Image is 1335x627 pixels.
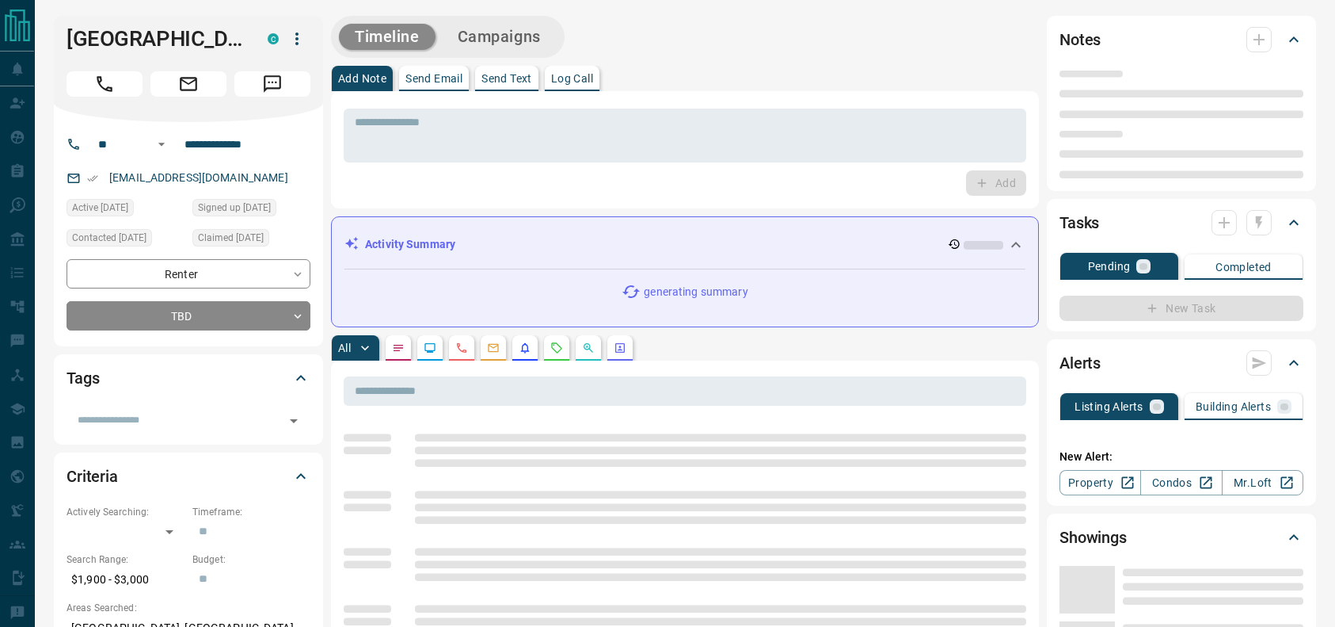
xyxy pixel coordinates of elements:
[442,24,557,50] button: Campaigns
[67,552,184,567] p: Search Range:
[339,24,435,50] button: Timeline
[192,229,310,251] div: Sun Jun 08 2025
[1059,470,1141,495] a: Property
[519,342,531,354] svg: Listing Alerts
[424,342,436,354] svg: Lead Browsing Activity
[487,342,500,354] svg: Emails
[392,342,405,354] svg: Notes
[72,200,128,216] span: Active [DATE]
[344,230,1025,259] div: Activity Summary
[152,135,171,154] button: Open
[1059,350,1101,376] h2: Alerts
[268,33,279,44] div: condos.ca
[1059,21,1303,59] div: Notes
[67,359,310,397] div: Tags
[67,71,143,97] span: Call
[614,342,626,354] svg: Agent Actions
[550,342,563,354] svg: Requests
[338,342,351,354] p: All
[67,464,118,489] h2: Criteria
[1059,210,1099,235] h2: Tasks
[1059,344,1303,382] div: Alerts
[1074,401,1143,412] p: Listing Alerts
[644,284,747,300] p: generating summary
[338,73,386,84] p: Add Note
[1222,470,1303,495] a: Mr.Loft
[150,71,226,97] span: Email
[198,230,264,246] span: Claimed [DATE]
[1059,204,1303,242] div: Tasks
[198,200,271,216] span: Signed up [DATE]
[455,342,468,354] svg: Calls
[67,365,99,391] h2: Tags
[67,505,184,519] p: Actively Searching:
[67,259,310,289] div: Renter
[582,342,595,354] svg: Opportunities
[67,567,184,593] p: $1,900 - $3,000
[87,173,98,184] svg: Email Verified
[192,552,310,567] p: Budget:
[1059,27,1101,52] h2: Notes
[192,199,310,221] div: Sun May 11 2025
[551,73,593,84] p: Log Call
[405,73,462,84] p: Send Email
[1196,401,1271,412] p: Building Alerts
[67,301,310,331] div: TBD
[67,229,184,251] div: Tue Jun 10 2025
[365,236,455,253] p: Activity Summary
[234,71,310,97] span: Message
[1059,525,1127,550] h2: Showings
[67,457,310,495] div: Criteria
[1215,262,1272,273] p: Completed
[283,410,305,432] button: Open
[67,601,310,615] p: Areas Searched:
[1059,449,1303,465] p: New Alert:
[1059,518,1303,556] div: Showings
[1088,261,1131,272] p: Pending
[192,505,310,519] p: Timeframe:
[109,171,288,184] a: [EMAIL_ADDRESS][DOMAIN_NAME]
[72,230,146,246] span: Contacted [DATE]
[1140,470,1222,495] a: Condos
[481,73,532,84] p: Send Text
[67,26,244,52] h1: [GEOGRAPHIC_DATA]
[67,199,184,221] div: Sat Aug 16 2025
